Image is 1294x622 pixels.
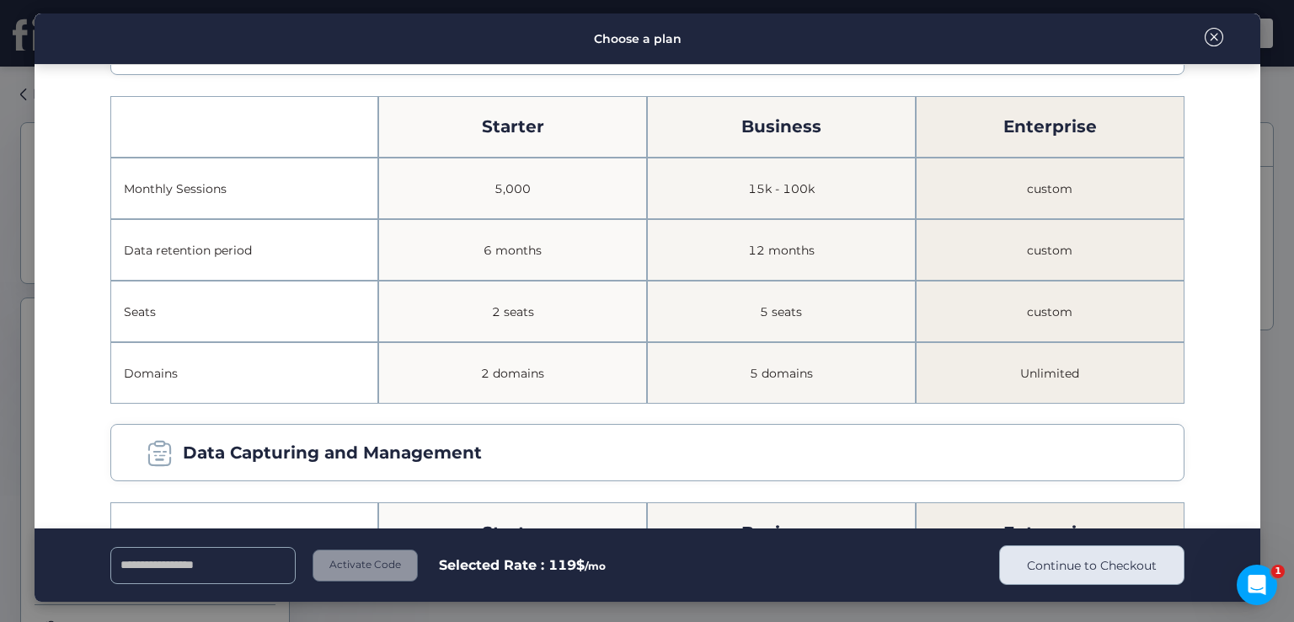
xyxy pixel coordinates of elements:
span: 5 domains [750,364,813,383]
span: 2 seats [492,303,534,321]
button: Activate Code [313,550,418,582]
span: Domains [124,364,178,383]
span: Data Capturing and Management [183,440,482,466]
span: 1 [1271,565,1285,578]
span: Unlimited [1020,364,1079,383]
div: Business [647,502,916,564]
div: Selected Rate : 119$ [439,555,606,576]
span: 5 seats [760,303,802,321]
span: custom [1027,241,1072,260]
span: 15k - 100k [748,180,815,198]
div: Enterprise [916,502,1184,564]
span: Seats [124,303,156,321]
button: Continue to Checkout [999,545,1184,585]
span: 5,000 [495,180,531,198]
span: Data retention period [124,241,252,260]
span: 12 months [748,241,815,260]
span: 6 months [484,241,542,260]
div: Starter [378,502,647,564]
span: Monthly Sessions [124,180,227,198]
div: Starter [378,96,647,158]
div: Enterprise [916,96,1184,158]
iframe: Intercom live chat [1237,565,1277,605]
div: Business [647,96,916,158]
span: /mo [585,560,606,572]
div: Choose a plan [594,29,682,48]
span: custom [1027,180,1072,198]
span: Activate Code [329,557,401,573]
span: custom [1027,303,1072,321]
span: Continue to Checkout [1027,556,1157,575]
span: 2 domains [481,364,544,383]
